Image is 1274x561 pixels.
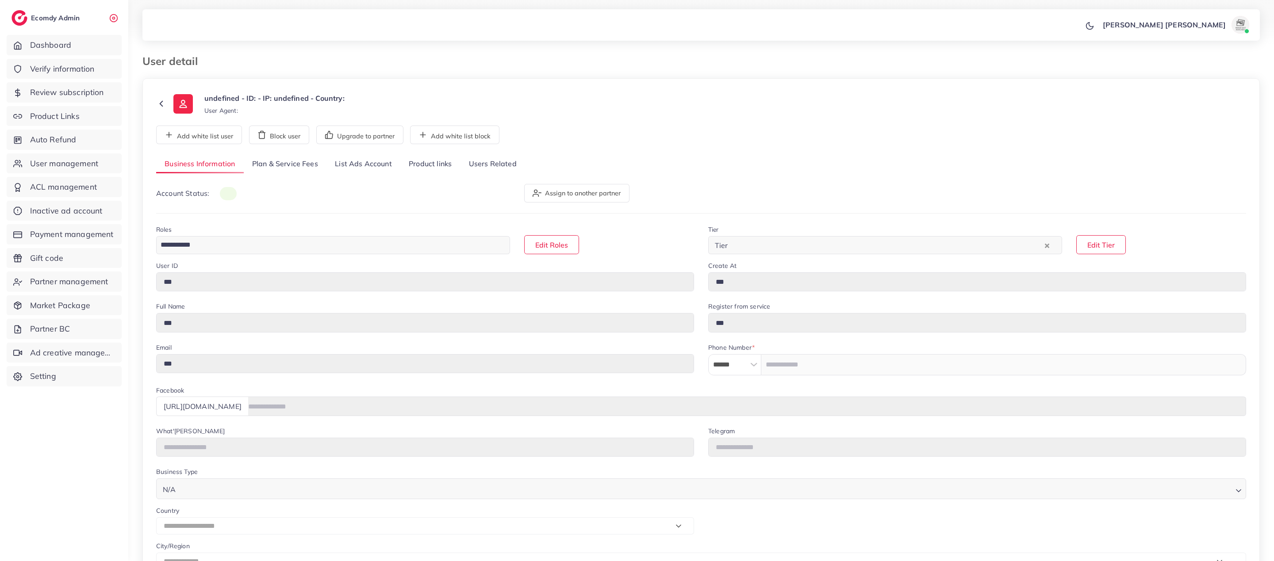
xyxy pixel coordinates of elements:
button: Add white list block [410,126,499,144]
div: Search for option [156,236,510,254]
span: Review subscription [30,87,104,98]
span: Dashboard [30,39,71,51]
p: [PERSON_NAME] [PERSON_NAME] [1103,19,1226,30]
p: undefined - ID: - IP: undefined - Country: [204,93,345,103]
a: Setting [7,366,122,386]
span: Tier [713,239,730,252]
button: Block user [249,126,309,144]
button: Edit Tier [1076,235,1126,254]
div: Search for option [708,236,1062,254]
label: Register from service [708,302,770,311]
span: Payment management [30,229,114,240]
label: City/Region [156,542,190,550]
a: ACL management [7,177,122,197]
img: avatar [1232,16,1249,34]
label: Full Name [156,302,185,311]
label: Email [156,343,172,352]
a: List Ads Account [326,155,400,174]
span: Auto Refund [30,134,77,145]
label: Country [156,506,179,515]
a: Review subscription [7,82,122,103]
input: Search for option [178,481,1232,496]
a: Business Information [156,155,244,174]
input: Search for option [157,238,499,252]
a: Auto Refund [7,130,122,150]
a: Dashboard [7,35,122,55]
span: Setting [30,370,56,382]
a: Verify information [7,59,122,79]
span: ACL management [30,181,97,193]
label: Phone Number [708,343,755,352]
label: Business Type [156,467,198,476]
label: Roles [156,225,172,234]
a: Ad creative management [7,343,122,363]
button: Assign to another partner [524,184,629,202]
a: logoEcomdy Admin [12,10,82,26]
p: Account Status: [156,188,237,199]
a: Market Package [7,295,122,316]
img: logo [12,10,27,26]
a: Inactive ad account [7,201,122,221]
h2: Ecomdy Admin [31,14,82,22]
span: Inactive ad account [30,205,103,217]
a: Payment management [7,224,122,244]
button: Upgrade to partner [316,126,403,144]
h3: User detail [142,55,205,68]
a: Plan & Service Fees [244,155,326,174]
button: Clear Selected [1045,240,1049,250]
label: Facebook [156,386,184,395]
input: Search for option [731,238,1043,252]
a: [PERSON_NAME] [PERSON_NAME]avatar [1098,16,1253,34]
label: Tier [708,225,719,234]
button: Add white list user [156,126,242,144]
img: ic-user-info.36bf1079.svg [173,94,193,114]
span: Product Links [30,111,80,122]
span: Market Package [30,300,90,311]
span: N/A [161,483,177,496]
span: Ad creative management [30,347,115,359]
label: Create At [708,261,737,270]
span: Partner BC [30,323,70,335]
div: [URL][DOMAIN_NAME] [156,397,249,416]
label: User ID [156,261,178,270]
a: Partner BC [7,319,122,339]
a: Gift code [7,248,122,268]
a: Product links [400,155,460,174]
label: Telegram [708,427,735,435]
span: Partner management [30,276,108,287]
a: User management [7,153,122,174]
label: What'[PERSON_NAME] [156,427,225,435]
span: Gift code [30,252,63,264]
a: Users Related [460,155,525,174]
a: Product Links [7,106,122,126]
span: Verify information [30,63,95,75]
small: User Agent: [204,106,238,115]
div: Search for option [156,478,1246,499]
a: Partner management [7,271,122,292]
span: User management [30,158,98,169]
button: Edit Roles [524,235,579,254]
